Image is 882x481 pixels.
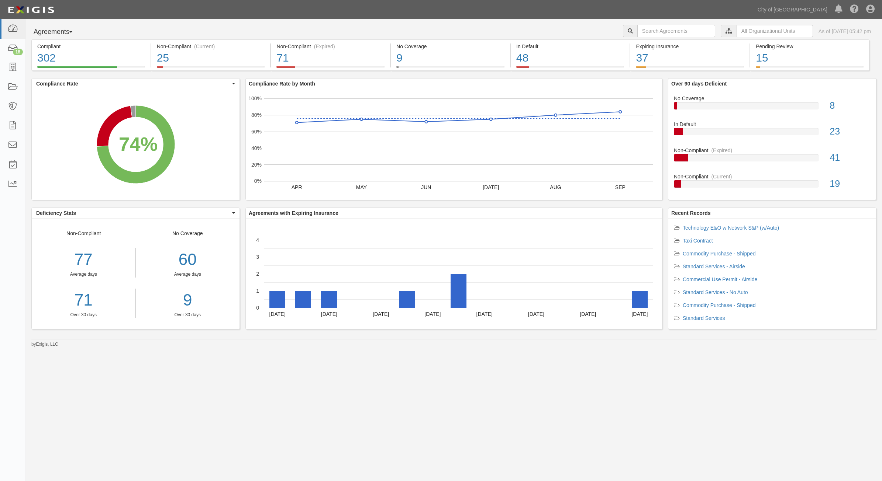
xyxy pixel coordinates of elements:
[516,50,624,66] div: 48
[36,80,230,87] span: Compliance Rate
[476,311,493,317] text: [DATE]
[141,271,234,278] div: Average days
[32,248,135,271] div: 77
[32,271,135,278] div: Average days
[36,209,230,217] span: Deficiency Stats
[671,81,727,87] b: Over 90 days Deficient
[674,121,871,147] a: In Default23
[756,50,864,66] div: 15
[32,312,135,318] div: Over 30 days
[251,145,262,151] text: 40%
[683,315,725,321] a: Standard Services
[396,50,504,66] div: 9
[37,43,145,50] div: Compliant
[683,289,748,295] a: Standard Services - No Auto
[256,288,259,294] text: 1
[819,28,871,35] div: As of [DATE] 05:42 pm
[141,248,234,271] div: 60
[32,79,240,89] button: Compliance Rate
[683,225,779,231] a: Technology E&O w Network S&P (w/Auto)
[824,177,876,191] div: 19
[668,121,876,128] div: In Default
[256,237,259,243] text: 4
[271,66,390,72] a: Non-Compliant(Expired)71
[292,184,302,190] text: APR
[356,184,367,190] text: MAY
[683,251,756,257] a: Commodity Purchase - Shipped
[668,173,876,180] div: Non-Compliant
[251,129,262,135] text: 60%
[630,66,750,72] a: Expiring Insurance37
[711,147,732,154] div: (Expired)
[683,276,757,282] a: Commercial Use Permit - Airside
[32,289,135,312] a: 71
[246,219,662,329] svg: A chart.
[248,95,262,101] text: 100%
[157,50,265,66] div: 25
[668,95,876,102] div: No Coverage
[37,50,145,66] div: 302
[249,81,315,87] b: Compliance Rate by Month
[13,49,23,55] div: 18
[683,264,745,269] a: Standard Services - Airside
[824,125,876,138] div: 23
[683,238,713,244] a: Taxi Contract
[141,312,234,318] div: Over 30 days
[631,311,648,317] text: [DATE]
[550,184,561,190] text: AUG
[256,305,259,311] text: 0
[636,43,744,50] div: Expiring Insurance
[31,25,87,39] button: Agreements
[36,342,58,347] a: Exigis, LLC
[157,43,265,50] div: Non-Compliant (Current)
[32,89,240,200] svg: A chart.
[615,184,626,190] text: SEP
[668,147,876,154] div: Non-Compliant
[32,230,136,318] div: Non-Compliant
[141,289,234,312] div: 9
[151,66,271,72] a: Non-Compliant(Current)25
[249,210,338,216] b: Agreements with Expiring Insurance
[31,66,151,72] a: Compliant302
[321,311,337,317] text: [DATE]
[750,66,869,72] a: Pending Review15
[373,311,389,317] text: [DATE]
[6,3,56,17] img: logo-5460c22ac91f19d4615b14bd174203de0afe785f0fc80cf4dbbc73dc1793850b.png
[194,43,215,50] div: (Current)
[276,50,385,66] div: 71
[850,5,859,14] i: Help Center - Complianz
[756,43,864,50] div: Pending Review
[824,99,876,112] div: 8
[754,2,831,17] a: City of [GEOGRAPHIC_DATA]
[246,89,662,200] svg: A chart.
[683,302,756,308] a: Commodity Purchase - Shipped
[483,184,499,190] text: [DATE]
[251,161,262,167] text: 20%
[711,173,732,180] div: (Current)
[136,230,240,318] div: No Coverage
[528,311,544,317] text: [DATE]
[32,208,240,218] button: Deficiency Stats
[674,147,871,173] a: Non-Compliant(Expired)41
[824,151,876,164] div: 41
[31,341,58,348] small: by
[421,184,431,190] text: JUN
[511,66,630,72] a: In Default48
[737,25,813,37] input: All Organizational Units
[251,112,262,118] text: 80%
[256,271,259,277] text: 2
[637,25,715,37] input: Search Agreements
[671,210,711,216] b: Recent Records
[391,66,510,72] a: No Coverage9
[276,43,385,50] div: Non-Compliant (Expired)
[256,254,259,260] text: 3
[119,130,158,158] div: 74%
[314,43,335,50] div: (Expired)
[636,50,744,66] div: 37
[516,43,624,50] div: In Default
[674,173,871,194] a: Non-Compliant(Current)19
[424,311,441,317] text: [DATE]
